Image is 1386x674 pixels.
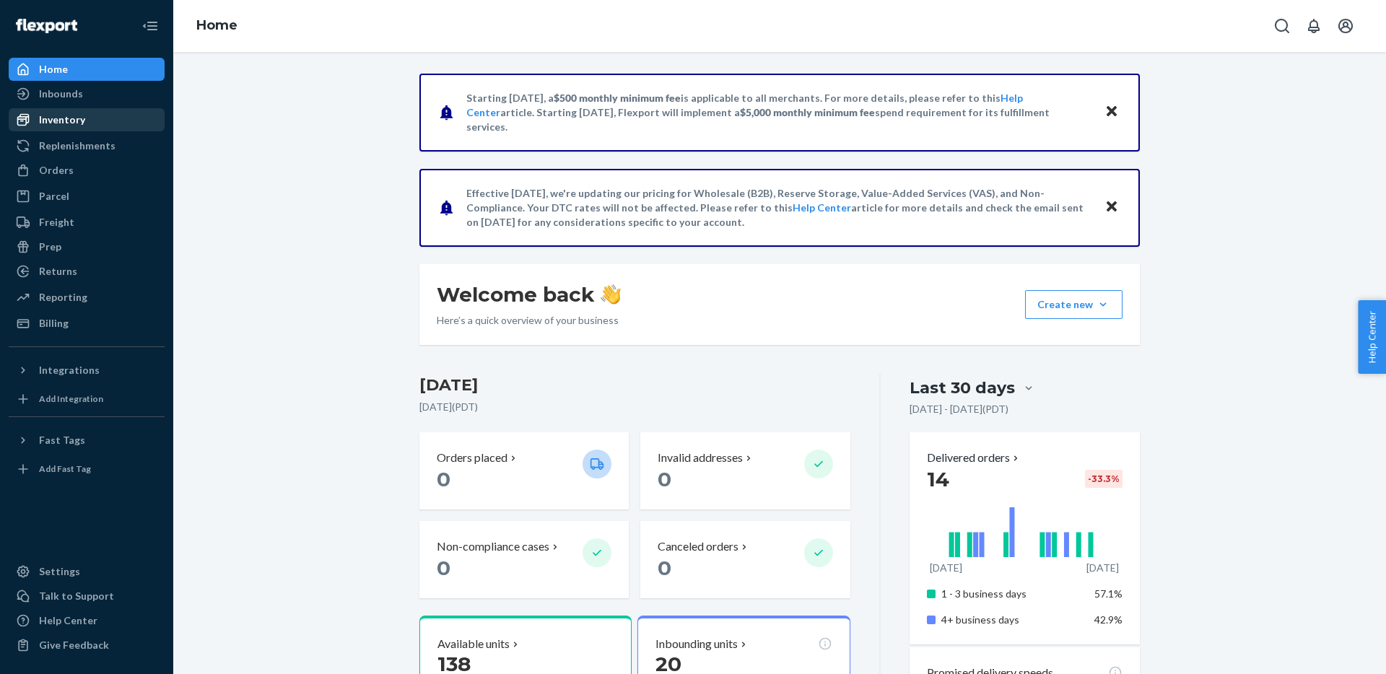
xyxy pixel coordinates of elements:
[1102,102,1121,123] button: Close
[39,113,85,127] div: Inventory
[9,159,165,182] a: Orders
[419,432,629,509] button: Orders placed 0
[927,450,1021,466] button: Delivered orders
[1094,613,1123,626] span: 42.9%
[9,388,165,411] a: Add Integration
[1094,587,1123,600] span: 57.1%
[9,211,165,234] a: Freight
[39,463,91,475] div: Add Fast Tag
[9,458,165,481] a: Add Fast Tag
[437,467,450,491] span: 0
[9,359,165,382] button: Integrations
[9,312,165,335] a: Billing
[601,284,621,305] img: hand-wave emoji
[941,587,1084,601] p: 1 - 3 business days
[554,92,681,104] span: $500 monthly minimum fee
[16,19,77,33] img: Flexport logo
[793,201,851,214] a: Help Center
[419,521,629,598] button: Non-compliance cases 0
[39,638,109,652] div: Give Feedback
[1268,12,1296,40] button: Open Search Box
[437,313,621,328] p: Here’s a quick overview of your business
[640,521,850,598] button: Canceled orders 0
[658,556,671,580] span: 0
[1086,561,1119,575] p: [DATE]
[9,560,165,583] a: Settings
[658,467,671,491] span: 0
[39,264,77,279] div: Returns
[39,87,83,101] div: Inbounds
[39,589,114,603] div: Talk to Support
[437,450,507,466] p: Orders placed
[9,134,165,157] a: Replenishments
[9,82,165,105] a: Inbounds
[1085,470,1123,488] div: -33.3 %
[39,163,74,178] div: Orders
[39,240,61,254] div: Prep
[39,62,68,76] div: Home
[39,393,103,405] div: Add Integration
[39,316,69,331] div: Billing
[9,58,165,81] a: Home
[39,433,85,447] div: Fast Tags
[185,5,249,47] ol: breadcrumbs
[9,609,165,632] a: Help Center
[9,260,165,283] a: Returns
[9,235,165,258] a: Prep
[196,17,237,33] a: Home
[437,281,621,307] h1: Welcome back
[9,286,165,309] a: Reporting
[1025,290,1123,319] button: Create new
[39,215,74,229] div: Freight
[9,185,165,208] a: Parcel
[1358,300,1386,374] button: Help Center
[1299,12,1328,40] button: Open notifications
[640,432,850,509] button: Invalid addresses 0
[437,538,549,555] p: Non-compliance cases
[9,585,165,608] a: Talk to Support
[466,186,1091,229] p: Effective [DATE], we're updating our pricing for Wholesale (B2B), Reserve Storage, Value-Added Se...
[910,377,1015,399] div: Last 30 days
[437,556,450,580] span: 0
[39,139,115,153] div: Replenishments
[941,613,1084,627] p: 4+ business days
[658,538,738,555] p: Canceled orders
[9,429,165,452] button: Fast Tags
[910,402,1008,416] p: [DATE] - [DATE] ( PDT )
[9,634,165,657] button: Give Feedback
[419,374,850,397] h3: [DATE]
[930,561,962,575] p: [DATE]
[927,467,949,491] span: 14
[655,636,738,652] p: Inbounding units
[437,636,510,652] p: Available units
[1331,12,1360,40] button: Open account menu
[1102,197,1121,218] button: Close
[39,564,80,579] div: Settings
[39,363,100,377] div: Integrations
[9,108,165,131] a: Inventory
[39,189,69,203] div: Parcel
[466,91,1091,134] p: Starting [DATE], a is applicable to all merchants. For more details, please refer to this article...
[136,12,165,40] button: Close Navigation
[658,450,743,466] p: Invalid addresses
[39,613,97,628] div: Help Center
[419,400,850,414] p: [DATE] ( PDT )
[39,290,87,305] div: Reporting
[740,106,875,118] span: $5,000 monthly minimum fee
